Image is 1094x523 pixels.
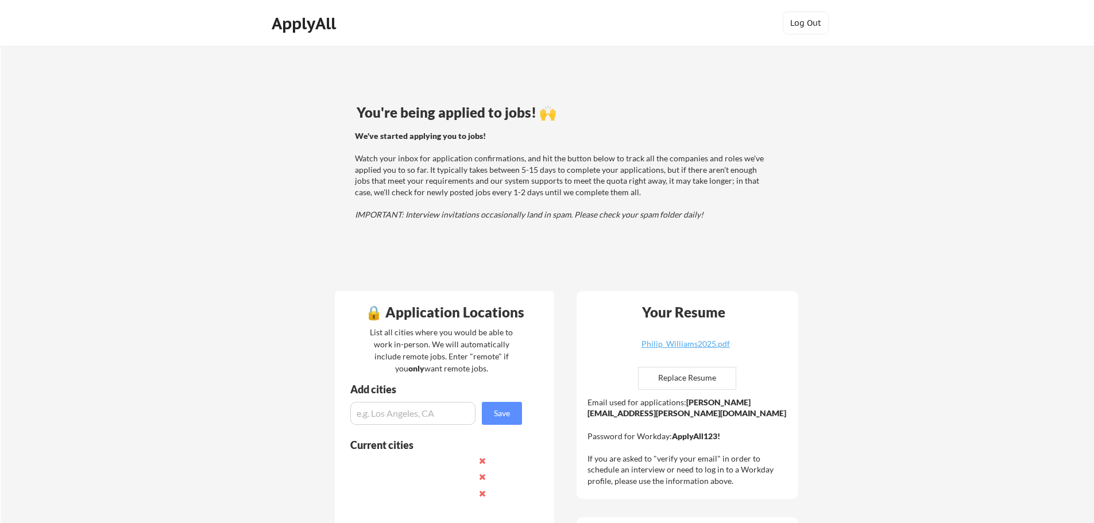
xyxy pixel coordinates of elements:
input: e.g. Los Angeles, CA [350,402,476,425]
strong: only [408,363,424,373]
strong: [PERSON_NAME][EMAIL_ADDRESS][PERSON_NAME][DOMAIN_NAME] [587,397,786,419]
em: IMPORTANT: Interview invitations occasionally land in spam. Please check your spam folder daily! [355,210,703,219]
div: Your Resume [627,305,740,319]
div: Current cities [350,440,509,450]
div: 🔒 Application Locations [338,305,551,319]
div: List all cities where you would be able to work in-person. We will automatically include remote j... [362,326,520,374]
strong: ApplyAll123! [672,431,720,441]
div: Email used for applications: Password for Workday: If you are asked to "verify your email" in ord... [587,397,790,487]
div: Add cities [350,384,525,394]
button: Log Out [783,11,829,34]
div: ApplyAll [272,14,339,33]
div: You're being applied to jobs! 🙌 [357,106,771,119]
button: Save [482,402,522,425]
a: Philip_Williams2025.pdf [617,340,754,358]
strong: We've started applying you to jobs! [355,131,486,141]
div: Watch your inbox for application confirmations, and hit the button below to track all the compani... [355,130,769,220]
div: Philip_Williams2025.pdf [617,340,754,348]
